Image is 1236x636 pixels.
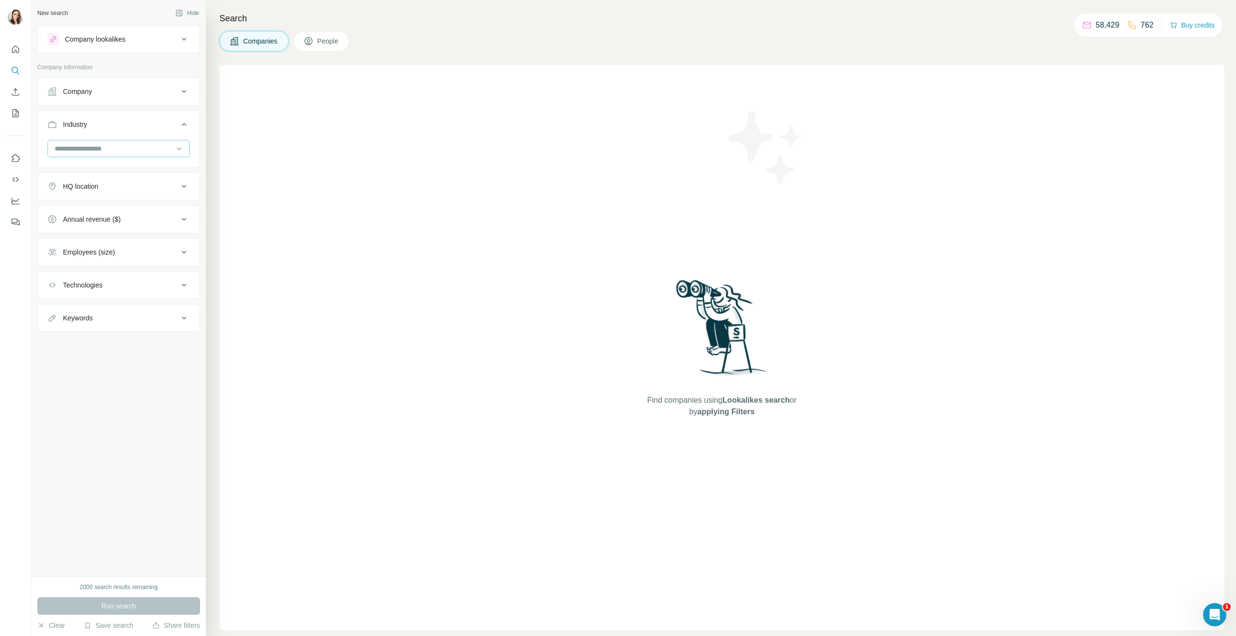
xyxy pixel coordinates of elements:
[152,621,200,630] button: Share filters
[8,105,23,122] button: My lists
[38,113,200,140] button: Industry
[317,36,340,46] span: People
[38,241,200,264] button: Employees (size)
[80,583,158,591] div: 2000 search results remaining
[38,273,200,297] button: Technologies
[38,175,200,198] button: HQ location
[8,213,23,231] button: Feedback
[1203,603,1226,626] iframe: Intercom live chat
[697,408,755,416] span: applying Filters
[1141,19,1154,31] p: 762
[63,87,92,96] div: Company
[8,83,23,101] button: Enrich CSV
[37,9,68,17] div: New search
[65,34,125,44] div: Company lookalikes
[219,12,1224,25] h4: Search
[644,394,799,418] span: Find companies using or by
[722,104,809,191] img: Surfe Illustration - Stars
[38,80,200,103] button: Company
[63,280,103,290] div: Technologies
[8,150,23,167] button: Use Surfe on LinkedIn
[8,10,23,25] img: Avatar
[723,396,790,404] span: Lookalikes search
[169,6,206,20] button: Hide
[37,63,200,72] p: Company information
[1096,19,1119,31] p: 58,429
[63,120,87,129] div: Industry
[672,277,772,385] img: Surfe Illustration - Woman searching with binoculars
[243,36,278,46] span: Companies
[8,192,23,210] button: Dashboard
[38,28,200,51] button: Company lookalikes
[63,214,121,224] div: Annual revenue ($)
[37,621,65,630] button: Clear
[8,171,23,188] button: Use Surfe API
[1170,18,1215,32] button: Buy credits
[63,247,115,257] div: Employees (size)
[1223,603,1231,611] span: 1
[8,62,23,79] button: Search
[38,306,200,330] button: Keywords
[63,182,98,191] div: HQ location
[84,621,133,630] button: Save search
[63,313,93,323] div: Keywords
[8,41,23,58] button: Quick start
[38,208,200,231] button: Annual revenue ($)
